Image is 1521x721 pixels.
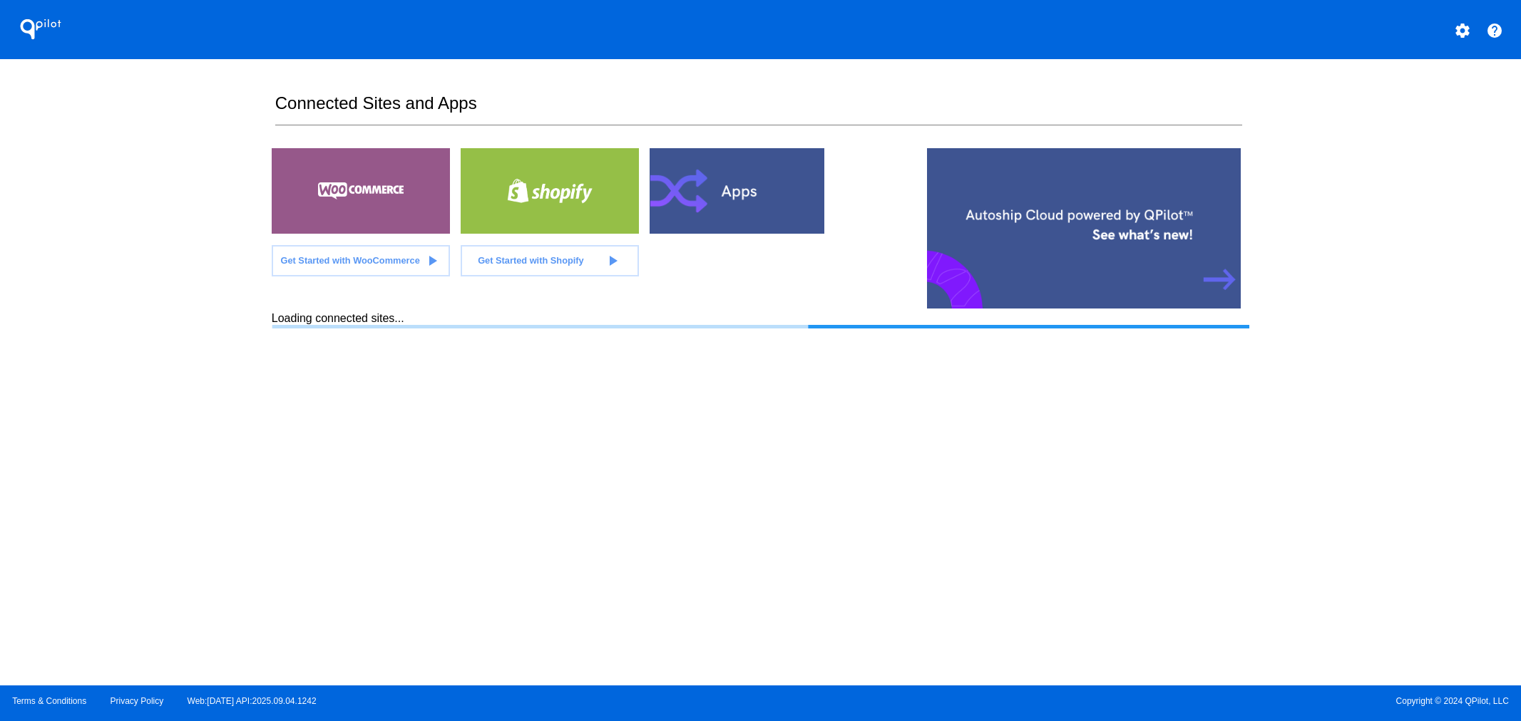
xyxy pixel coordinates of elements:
mat-icon: play_arrow [604,252,621,269]
a: Terms & Conditions [12,696,86,706]
mat-icon: settings [1454,22,1471,39]
h2: Connected Sites and Apps [275,93,1242,125]
div: Loading connected sites... [272,312,1249,328]
h1: QPilot [12,15,69,43]
span: Copyright © 2024 QPilot, LLC [773,696,1509,706]
span: Get Started with Shopify [478,255,584,266]
mat-icon: help [1486,22,1503,39]
a: Get Started with Shopify [461,245,639,276]
span: Get Started with WooCommerce [280,255,419,266]
a: Privacy Policy [111,696,164,706]
mat-icon: play_arrow [424,252,441,269]
a: Get Started with WooCommerce [272,245,450,276]
a: Web:[DATE] API:2025.09.04.1242 [188,696,317,706]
